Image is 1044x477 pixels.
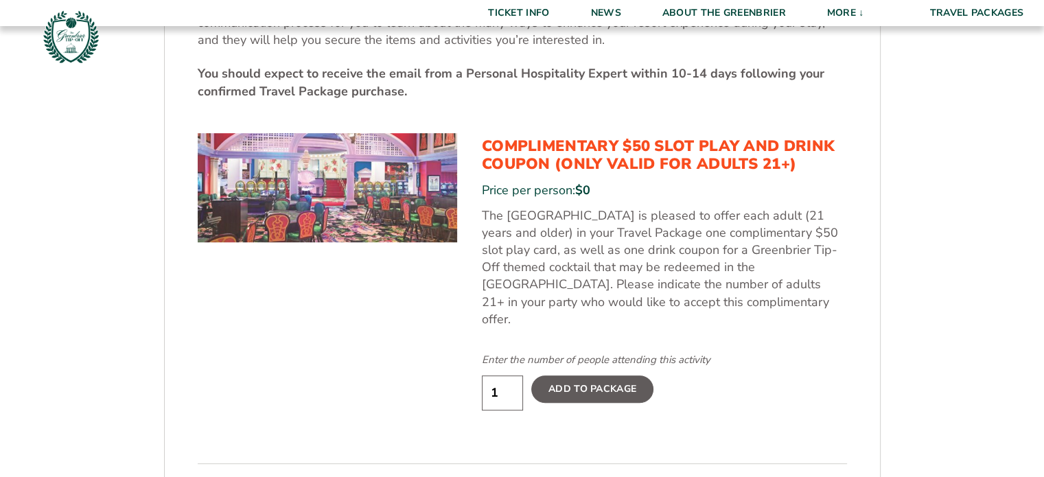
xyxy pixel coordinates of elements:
[482,353,847,367] div: Enter the number of people attending this activity
[482,207,847,328] p: The [GEOGRAPHIC_DATA] is pleased to offer each adult (21 years and older) in your Travel Package ...
[482,182,847,199] div: Price per person:
[41,7,101,67] img: Greenbrier Tip-Off
[531,375,653,403] label: Add To Package
[198,65,824,99] strong: You should expect to receive the email from a Personal Hospitality Expert within 10-14 days follo...
[198,133,457,243] img: Complimentary $50 Slot Play and Drink Coupon (Only Valid for Adults 21+)
[482,137,847,174] h3: Complimentary $50 Slot Play and Drink Coupon (Only Valid for Adults 21+)
[575,182,590,198] span: $0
